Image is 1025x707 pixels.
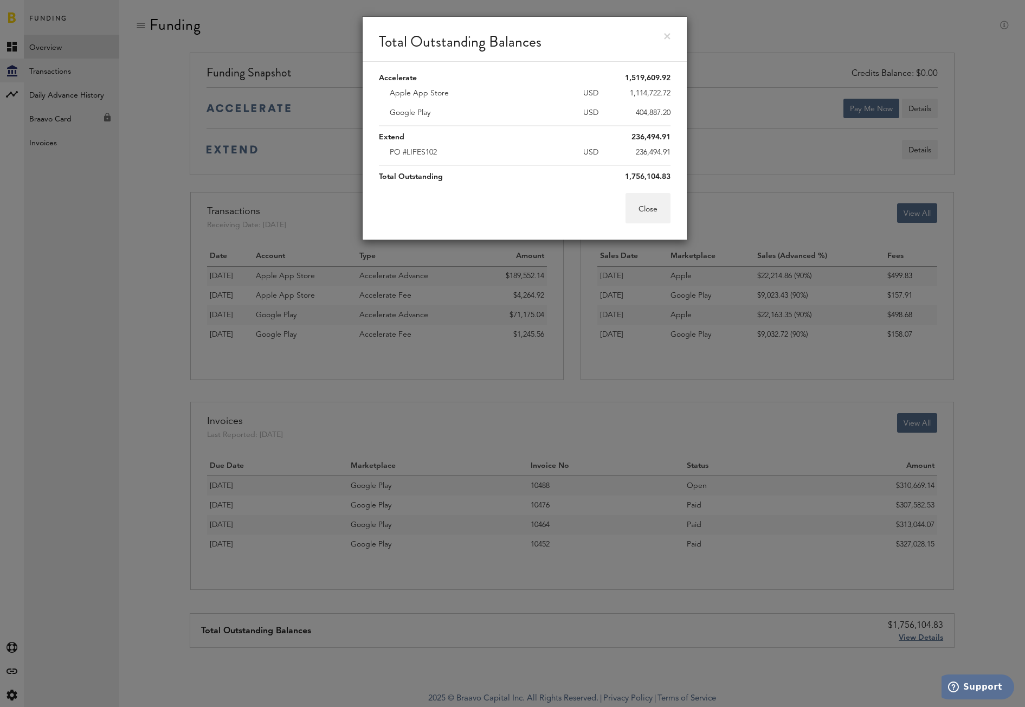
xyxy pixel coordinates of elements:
div: 236,494.91 [379,132,671,143]
td: USD [553,103,612,123]
div: Total Outstanding [379,171,443,182]
td: Apple App Store [379,83,554,103]
td: 1,114,722.72 [612,83,671,103]
iframe: Opens a widget where you can find more information [942,674,1014,702]
td: 404,887.20 [612,103,671,123]
button: Close [626,193,671,223]
div: 1,756,104.83 [379,171,671,182]
td: 236,494.91 [612,143,671,162]
td: USD [553,83,612,103]
div: Accelerate [379,73,417,83]
td: PO #LIFES102 [379,143,554,162]
div: 1,519,609.92 [379,73,671,83]
td: Google Play [379,103,554,123]
div: Extend [379,132,404,143]
td: USD [553,143,612,162]
div: Total Outstanding Balances [363,17,687,62]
